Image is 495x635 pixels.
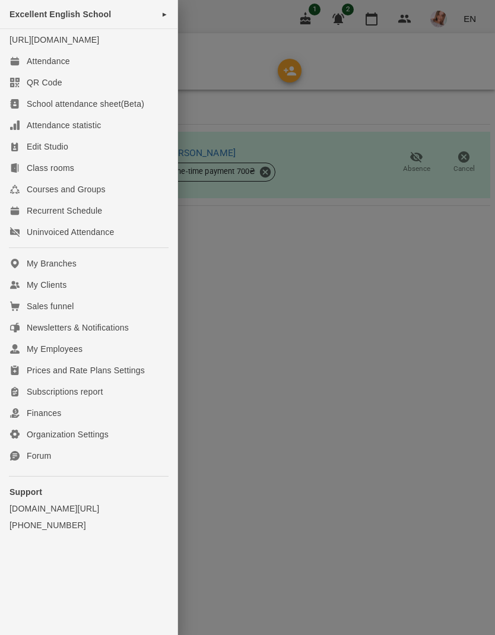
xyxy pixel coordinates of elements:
[27,258,77,269] div: My Branches
[27,162,74,174] div: Class rooms
[27,364,145,376] div: Prices and Rate Plans Settings
[27,386,103,398] div: Subscriptions report
[27,183,106,195] div: Courses and Groups
[27,343,82,355] div: My Employees
[9,503,168,515] a: [DOMAIN_NAME][URL]
[27,77,62,88] div: QR Code
[27,226,114,238] div: Uninvoiced Attendance
[27,322,129,334] div: Newsletters & Notifications
[27,55,70,67] div: Attendance
[27,279,66,291] div: My Clients
[27,205,102,217] div: Recurrent Schedule
[27,119,101,131] div: Attendance statistic
[27,428,109,440] div: Organization Settings
[161,9,168,19] span: ►
[27,98,144,110] div: School attendance sheet(Beta)
[27,141,68,153] div: Edit Studio
[9,35,99,45] a: [URL][DOMAIN_NAME]
[9,9,111,19] span: Excellent English School
[9,486,168,498] p: Support
[27,407,61,419] div: Finances
[27,300,74,312] div: Sales funnel
[27,450,51,462] div: Forum
[9,519,168,531] a: [PHONE_NUMBER]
